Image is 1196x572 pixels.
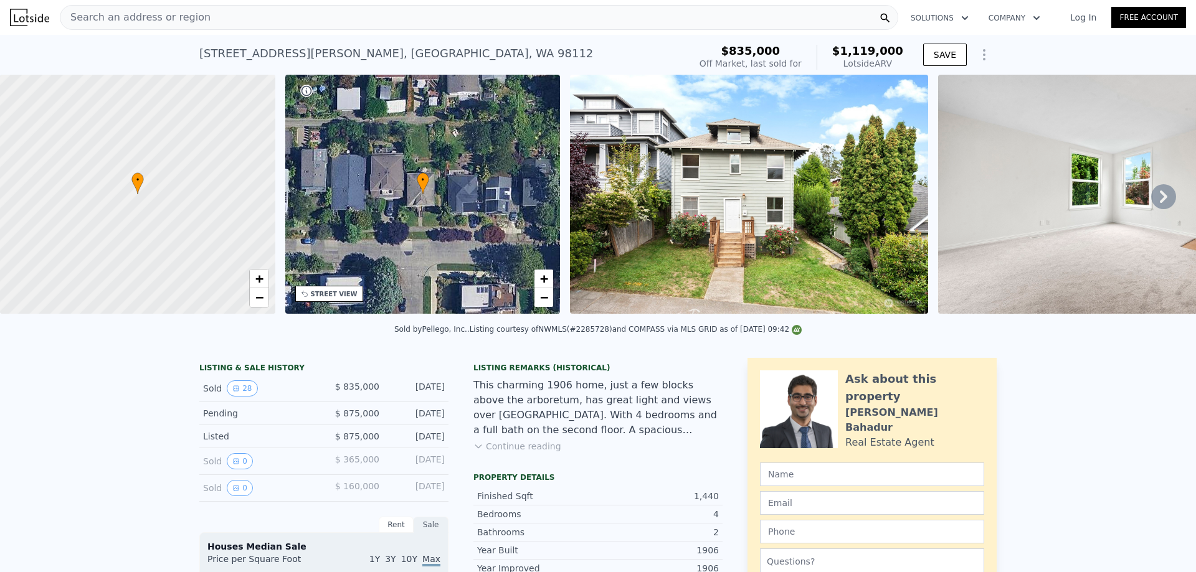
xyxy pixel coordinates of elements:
div: Finished Sqft [477,490,598,502]
span: $1,119,000 [832,44,903,57]
button: Continue reading [473,440,561,452]
div: This charming 1906 home, just a few blocks above the arboretum, has great light and views over [G... [473,378,723,438]
a: Zoom out [534,288,553,307]
span: • [131,174,144,185]
span: $ 160,000 [335,481,379,491]
div: [STREET_ADDRESS][PERSON_NAME] , [GEOGRAPHIC_DATA] , WA 98112 [199,45,593,62]
div: Listing Remarks (Historical) [473,363,723,373]
button: SAVE [923,44,967,66]
div: [DATE] [389,407,445,420]
div: [DATE] [389,430,445,443]
div: Houses Median Sale [207,540,440,553]
div: LISTING & SALE HISTORY [199,363,448,375]
div: 2 [598,526,719,538]
div: Pending [203,407,314,420]
div: Real Estate Agent [845,435,934,450]
div: 1,440 [598,490,719,502]
div: Listing courtesy of NWMLS (#2285728) and COMPASS via MLS GRID as of [DATE] 09:42 [470,325,802,334]
span: $ 875,000 [335,431,379,441]
input: Name [760,462,984,486]
div: Sold [203,480,314,496]
div: Off Market, last sold for [700,57,802,70]
span: $835,000 [721,44,781,57]
div: [DATE] [389,380,445,396]
button: View historical data [227,480,253,496]
button: View historical data [227,453,253,469]
img: Sale: 149516034 Parcel: 97923196 [570,75,928,314]
div: Year Built [477,544,598,556]
div: [DATE] [389,453,445,469]
button: Show Options [972,42,997,67]
a: Free Account [1111,7,1186,28]
div: Lotside ARV [832,57,903,70]
div: Sold [203,453,314,469]
span: $ 365,000 [335,454,379,464]
a: Zoom in [534,270,553,288]
div: Sale [414,517,448,533]
div: Property details [473,472,723,482]
div: Sold [203,380,314,396]
div: [DATE] [389,480,445,496]
span: 10Y [401,554,417,564]
span: 3Y [385,554,396,564]
span: Search an address or region [60,10,211,25]
div: Bathrooms [477,526,598,538]
a: Zoom out [250,288,268,307]
div: 1906 [598,544,719,556]
span: − [255,289,263,305]
div: 4 [598,508,719,520]
div: • [131,172,144,194]
div: • [417,172,429,194]
div: Ask about this property [845,370,984,405]
button: View historical data [227,380,257,396]
div: Bedrooms [477,508,598,520]
button: Solutions [901,7,979,29]
div: STREET VIEW [311,289,358,299]
button: Company [979,7,1050,29]
span: + [255,271,263,286]
span: $ 835,000 [335,382,379,391]
img: NWMLS Logo [792,325,802,335]
img: Lotside [10,9,49,26]
span: + [540,271,548,286]
div: Listed [203,430,314,443]
span: $ 875,000 [335,408,379,418]
span: 1Y [369,554,380,564]
span: − [540,289,548,305]
div: [PERSON_NAME] Bahadur [845,405,984,435]
input: Phone [760,520,984,543]
a: Log In [1055,11,1111,24]
span: • [417,174,429,185]
span: Max [422,554,440,566]
input: Email [760,491,984,515]
div: Rent [379,517,414,533]
a: Zoom in [250,270,268,288]
div: Sold by Pellego, Inc. . [394,325,470,334]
